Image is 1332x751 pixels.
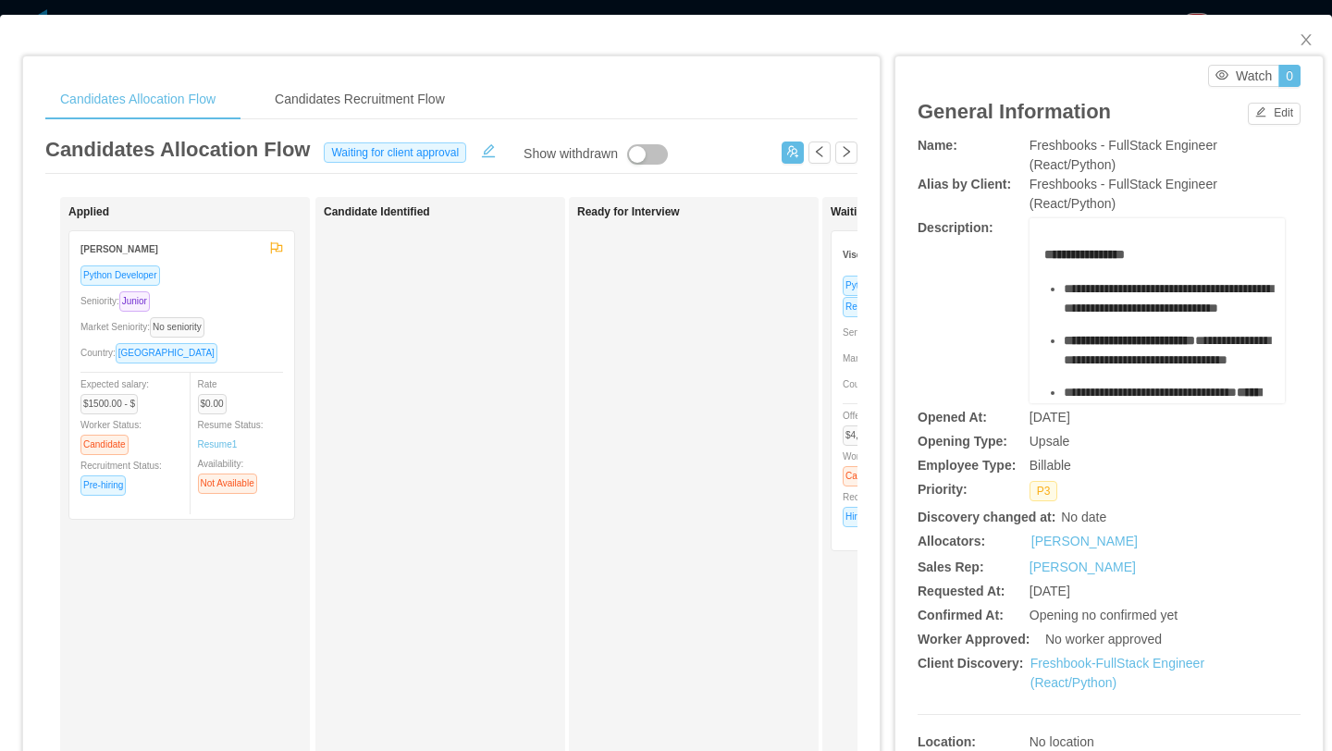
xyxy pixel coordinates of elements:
[198,474,257,494] span: Not Available
[1031,532,1138,551] a: [PERSON_NAME]
[1061,510,1106,524] span: No date
[1030,560,1136,574] a: [PERSON_NAME]
[782,142,804,164] button: icon: usergroup-add
[1044,245,1271,430] div: rdw-editor
[918,560,984,574] b: Sales Rep:
[80,296,157,306] span: Seniority:
[116,343,217,363] span: [GEOGRAPHIC_DATA]
[843,353,974,363] span: Market Seniority:
[198,379,234,409] span: Rate
[1030,458,1071,473] span: Billable
[1030,177,1217,211] span: Freshbooks - FullStack Engineer (React/Python)
[918,632,1030,646] b: Worker Approved:
[918,410,987,425] b: Opened At:
[1208,65,1279,87] button: icon: eyeWatch
[1030,138,1217,172] span: Freshbooks - FullStack Engineer (React/Python)
[1030,481,1058,501] span: P3
[918,734,976,749] b: Location:
[1299,32,1313,47] i: icon: close
[80,244,158,254] strong: [PERSON_NAME]
[1248,103,1301,125] button: icon: editEdit
[918,434,1007,449] b: Opening Type:
[835,142,857,164] button: icon: right
[918,510,1055,524] b: Discovery changed at:
[843,327,931,338] span: Seniority:
[80,461,162,490] span: Recruitment Status:
[1030,608,1178,622] span: Opening no confirmed yet
[80,394,138,414] span: $1500.00 - $
[843,250,989,260] strong: Visquel De Los [PERSON_NAME]
[843,492,924,522] span: Recruitment Status:
[80,475,126,496] span: Pre-hiring
[1030,218,1285,403] div: rdw-wrapper
[918,458,1016,473] b: Employee Type:
[843,507,872,527] span: Hiring
[198,437,238,451] a: Resume1
[843,451,904,481] span: Worker Status:
[80,322,212,332] span: Market Seniority:
[1030,656,1204,690] a: Freshbook-FullStack Engineer (React/Python)
[843,276,922,296] span: Python Developer
[80,348,225,358] span: Country:
[831,205,1090,219] h1: Waiting for Client Approval
[1045,632,1162,646] span: No worker approved
[918,177,1011,191] b: Alias by Client:
[577,205,836,219] h1: Ready for Interview
[45,79,230,120] div: Candidates Allocation Flow
[80,420,142,449] span: Worker Status:
[80,265,160,286] span: Python Developer
[918,220,993,235] b: Description:
[474,140,503,158] button: icon: edit
[918,482,968,497] b: Priority:
[918,96,1111,127] article: General Information
[808,142,831,164] button: icon: left
[843,411,897,440] span: Offer:
[119,291,150,312] span: Junior
[1030,410,1070,425] span: [DATE]
[270,241,283,254] span: flag
[843,466,891,486] span: Candidate
[80,435,129,455] span: Candidate
[918,608,1004,622] b: Confirmed At:
[260,79,460,120] div: Candidates Recruitment Flow
[150,317,204,338] span: No seniority
[1030,584,1070,598] span: [DATE]
[324,205,583,219] h1: Candidate Identified
[1278,65,1301,87] button: 0
[324,142,466,163] span: Waiting for client approval
[918,534,985,548] b: Allocators:
[843,379,987,389] span: Country:
[918,656,1023,671] b: Client Discovery:
[198,394,227,414] span: $0.00
[843,297,928,317] span: ReactJS Developer
[843,425,890,446] span: $4,000.00
[80,379,149,409] span: Expected salary:
[68,205,327,219] h1: Applied
[1280,15,1332,67] button: Close
[45,134,310,165] article: Candidates Allocation Flow
[918,138,957,153] b: Name:
[918,584,1005,598] b: Requested At:
[1030,434,1070,449] span: Upsale
[198,420,264,449] span: Resume Status:
[198,459,265,488] span: Availability:
[524,144,618,165] div: Show withdrawn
